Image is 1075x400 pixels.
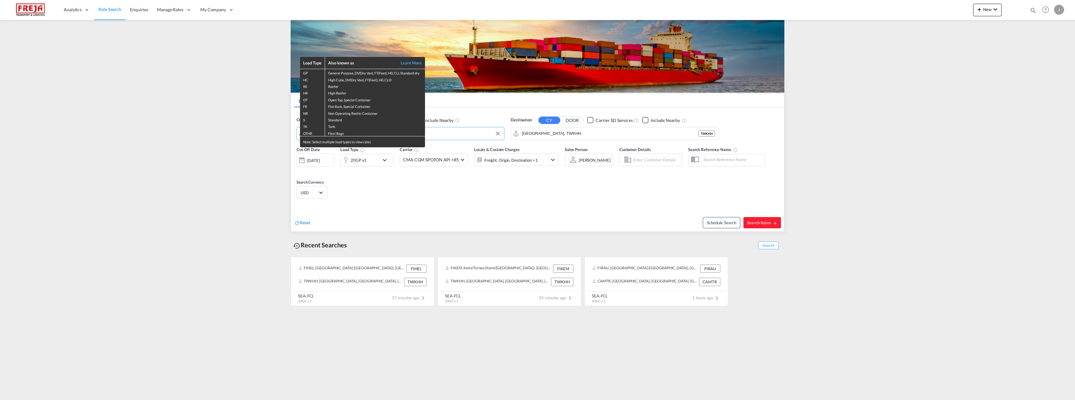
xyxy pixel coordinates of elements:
[300,83,325,89] td: RE
[300,116,325,123] td: S
[300,136,425,147] div: Note: Select multiple load types to view rates
[325,103,425,109] td: Flat Rack, Special Container
[300,96,325,103] td: OT
[300,129,325,136] td: OTHR
[325,109,425,116] td: Non Operating Reefer Container
[325,76,425,83] td: High Cube, DV(Dry Van), FT(Feet), H0, CLO
[300,76,325,83] td: HC
[300,109,325,116] td: NR
[300,57,325,69] th: Load Type
[325,89,425,96] td: High Reefer
[394,60,422,66] a: Learn More
[328,60,394,66] div: Also known as
[325,123,425,129] td: Tank
[325,116,425,123] td: Standard
[300,103,325,109] td: FR
[300,89,325,96] td: HR
[325,69,425,76] td: General Purpose, DV(Dry Van), FT(Feet), H0, CLI, Standard dry
[300,123,325,129] td: TK
[325,96,425,103] td: Open Top, Special Container
[325,83,425,89] td: Reefer
[325,129,425,136] td: Flexi Bags
[300,69,325,76] td: GP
